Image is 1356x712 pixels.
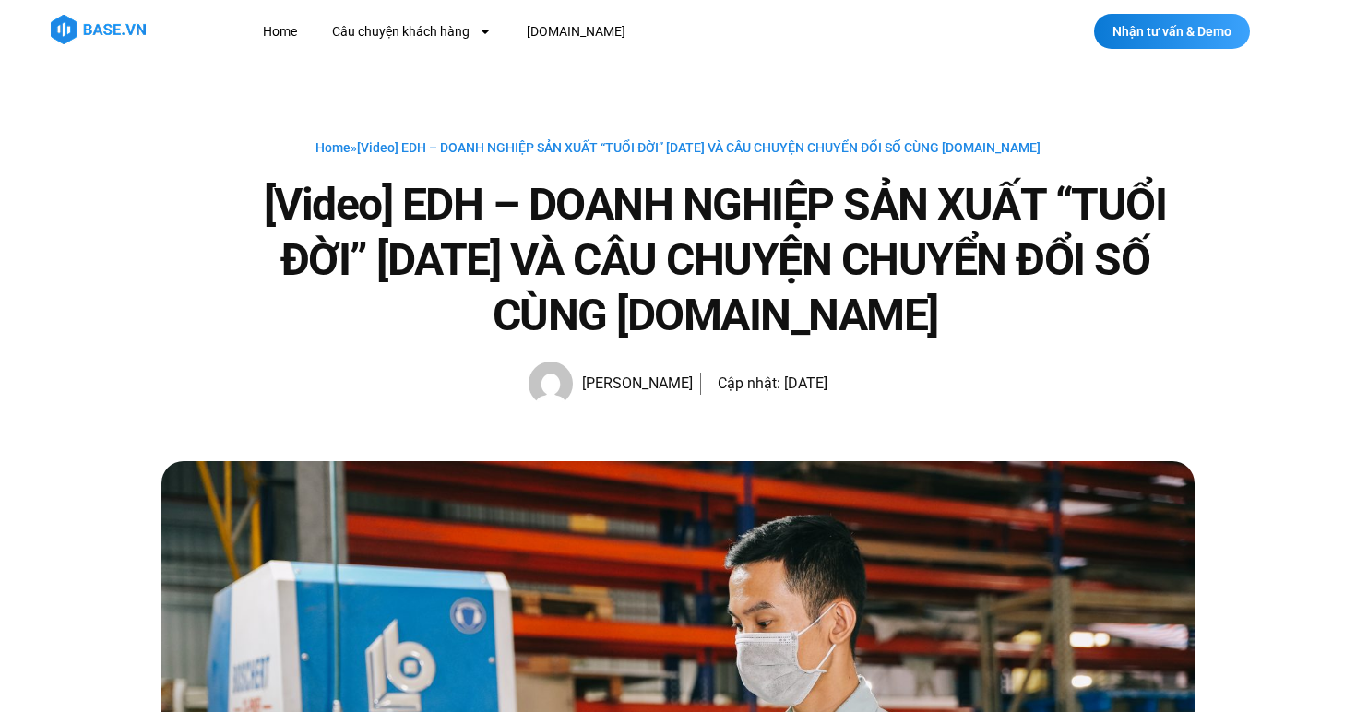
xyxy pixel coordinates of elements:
[1112,25,1231,38] span: Nhận tư vấn & Demo
[357,140,1041,155] span: [Video] EDH – DOANH NGHIỆP SẢN XUẤT “TUỔI ĐỜI” [DATE] VÀ CÂU CHUYỆN CHUYỂN ĐỔI SỐ CÙNG [DOMAIN_NAME]
[573,371,693,397] span: [PERSON_NAME]
[249,15,311,49] a: Home
[718,374,780,392] span: Cập nhật:
[235,177,1195,343] h1: [Video] EDH – DOANH NGHIỆP SẢN XUẤT “TUỔI ĐỜI” [DATE] VÀ CÂU CHUYỆN CHUYỂN ĐỔI SỐ CÙNG [DOMAIN_NAME]
[529,362,693,406] a: Picture of Hạnh Hoàng [PERSON_NAME]
[249,15,964,49] nav: Menu
[315,140,351,155] a: Home
[318,15,506,49] a: Câu chuyện khách hàng
[784,374,827,392] time: [DATE]
[315,140,1041,155] span: »
[513,15,639,49] a: [DOMAIN_NAME]
[529,362,573,406] img: Picture of Hạnh Hoàng
[1094,14,1250,49] a: Nhận tư vấn & Demo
